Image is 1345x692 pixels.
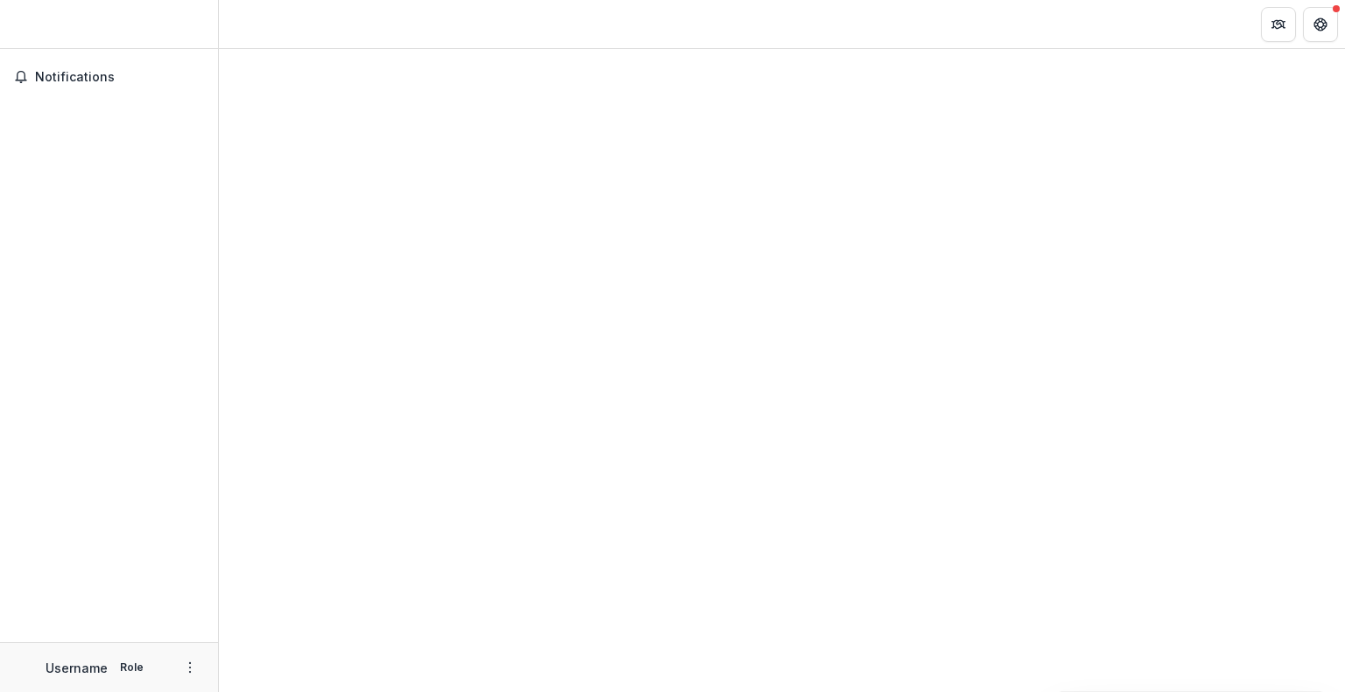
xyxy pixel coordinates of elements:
button: Get Help [1303,7,1338,42]
p: Username [46,659,108,677]
p: Role [115,660,149,675]
button: More [180,657,201,678]
button: Notifications [7,63,211,91]
button: Partners [1261,7,1296,42]
span: Notifications [35,70,204,85]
